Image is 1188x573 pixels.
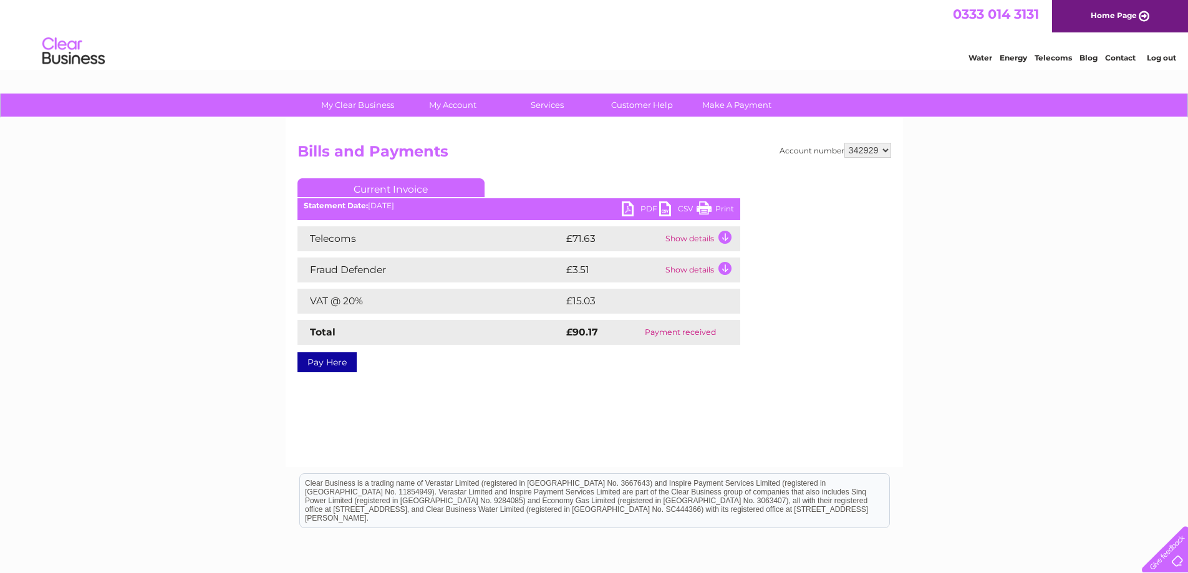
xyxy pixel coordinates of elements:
[306,94,409,117] a: My Clear Business
[300,7,889,60] div: Clear Business is a trading name of Verastar Limited (registered in [GEOGRAPHIC_DATA] No. 3667643...
[42,32,105,70] img: logo.png
[780,143,891,158] div: Account number
[563,289,714,314] td: £15.03
[297,201,740,210] div: [DATE]
[297,143,891,166] h2: Bills and Payments
[1000,53,1027,62] a: Energy
[968,53,992,62] a: Water
[1035,53,1072,62] a: Telecoms
[697,201,734,219] a: Print
[591,94,693,117] a: Customer Help
[685,94,788,117] a: Make A Payment
[496,94,599,117] a: Services
[566,326,598,338] strong: £90.17
[297,178,485,197] a: Current Invoice
[1079,53,1098,62] a: Blog
[662,226,740,251] td: Show details
[297,352,357,372] a: Pay Here
[621,320,740,345] td: Payment received
[563,226,662,251] td: £71.63
[622,201,659,219] a: PDF
[297,258,563,282] td: Fraud Defender
[563,258,662,282] td: £3.51
[1105,53,1136,62] a: Contact
[401,94,504,117] a: My Account
[1147,53,1176,62] a: Log out
[310,326,336,338] strong: Total
[659,201,697,219] a: CSV
[297,226,563,251] td: Telecoms
[297,289,563,314] td: VAT @ 20%
[953,6,1039,22] a: 0333 014 3131
[304,201,368,210] b: Statement Date:
[662,258,740,282] td: Show details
